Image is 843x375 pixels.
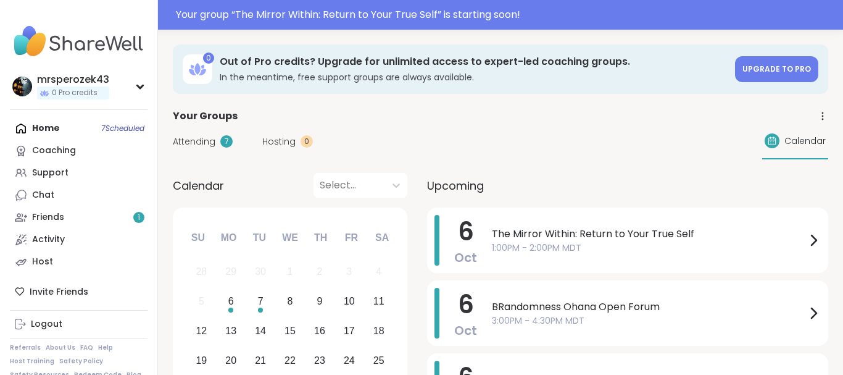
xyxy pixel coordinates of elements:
div: 3 [346,263,352,280]
div: Not available Sunday, October 5th, 2025 [188,289,215,315]
div: Choose Friday, October 10th, 2025 [336,289,362,315]
div: 0 [301,135,313,148]
a: Support [10,162,147,184]
div: Friends [32,211,64,224]
div: Support [32,167,69,179]
div: Not available Monday, September 29th, 2025 [218,259,244,285]
div: Coaching [32,145,76,157]
div: 22 [284,352,296,369]
div: 29 [225,263,236,280]
div: 10 [344,293,355,310]
div: 12 [196,322,207,339]
span: Attending [173,135,215,148]
span: 0 Pro credits [52,88,98,98]
div: Choose Monday, October 13th, 2025 [218,318,244,345]
span: 1 [138,213,140,223]
a: Referrals [10,343,41,352]
h3: In the meantime, free support groups are always available. [220,71,728,83]
div: Choose Thursday, October 23rd, 2025 [307,347,333,374]
div: Not available Wednesday, October 1st, 2025 [277,259,304,285]
span: 3:00PM - 4:30PM MDT [492,314,806,327]
span: The Mirror Within: Return to Your True Self [492,227,806,242]
div: Choose Monday, October 20th, 2025 [218,347,244,374]
div: Not available Thursday, October 2nd, 2025 [307,259,333,285]
div: Choose Tuesday, October 7th, 2025 [247,289,274,315]
div: Choose Sunday, October 12th, 2025 [188,318,215,345]
div: Chat [32,189,54,201]
div: 2 [317,263,322,280]
div: Choose Wednesday, October 8th, 2025 [277,289,304,315]
span: 6 [458,287,474,322]
a: Friends1 [10,206,147,229]
img: ShareWell Nav Logo [10,20,147,63]
a: FAQ [80,343,93,352]
a: Logout [10,313,147,335]
span: Calendar [784,135,826,148]
div: Mo [215,224,242,251]
span: 6 [458,214,474,249]
span: BRandomness Ohana Open Forum [492,300,806,314]
div: Choose Saturday, October 18th, 2025 [365,318,392,345]
div: Choose Wednesday, October 22nd, 2025 [277,347,304,374]
img: mrsperozek43 [12,77,32,96]
div: Invite Friends [10,280,147,303]
a: Safety Policy [59,357,103,366]
span: Your Groups [173,109,238,124]
a: Chat [10,184,147,206]
div: 13 [225,322,236,339]
div: 0 [203,53,214,64]
div: 7 [258,293,264,310]
a: Host Training [10,357,54,366]
div: Choose Saturday, October 25th, 2025 [365,347,392,374]
span: Upgrade to Pro [742,64,811,74]
div: Choose Saturday, October 11th, 2025 [365,289,392,315]
div: Not available Saturday, October 4th, 2025 [365,259,392,285]
div: 19 [196,352,207,369]
div: 5 [199,293,204,310]
div: 16 [314,322,325,339]
a: Upgrade to Pro [735,56,818,82]
div: 23 [314,352,325,369]
div: mrsperozek43 [37,73,109,86]
div: Choose Thursday, October 16th, 2025 [307,318,333,345]
div: Activity [32,234,65,246]
div: Sa [368,224,396,251]
span: Oct [454,249,477,266]
span: Oct [454,322,477,339]
div: 4 [376,263,381,280]
div: Logout [31,318,62,331]
div: 28 [196,263,207,280]
div: Not available Tuesday, September 30th, 2025 [247,259,274,285]
a: About Us [46,343,75,352]
div: 1 [288,263,293,280]
div: 11 [373,293,384,310]
div: 30 [255,263,266,280]
div: 21 [255,352,266,369]
span: Calendar [173,177,224,194]
div: 14 [255,322,266,339]
div: Th [307,224,334,251]
div: 6 [228,293,234,310]
a: Help [98,343,113,352]
div: 9 [317,293,322,310]
a: Coaching [10,140,147,162]
div: 18 [373,322,384,339]
div: Choose Friday, October 17th, 2025 [336,318,362,345]
div: Host [32,256,53,268]
span: Hosting [262,135,296,148]
div: 15 [284,322,296,339]
a: Host [10,251,147,273]
div: 17 [344,322,355,339]
div: Your group “ The Mirror Within: Return to Your True Self ” is starting soon! [176,7,836,22]
a: Activity [10,229,147,251]
span: 1:00PM - 2:00PM MDT [492,242,806,255]
div: 20 [225,352,236,369]
div: 25 [373,352,384,369]
div: Not available Sunday, September 28th, 2025 [188,259,215,285]
div: Fr [338,224,365,251]
div: 8 [288,293,293,310]
div: 7 [220,135,233,148]
div: We [276,224,304,251]
div: Choose Tuesday, October 14th, 2025 [247,318,274,345]
div: Choose Friday, October 24th, 2025 [336,347,362,374]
